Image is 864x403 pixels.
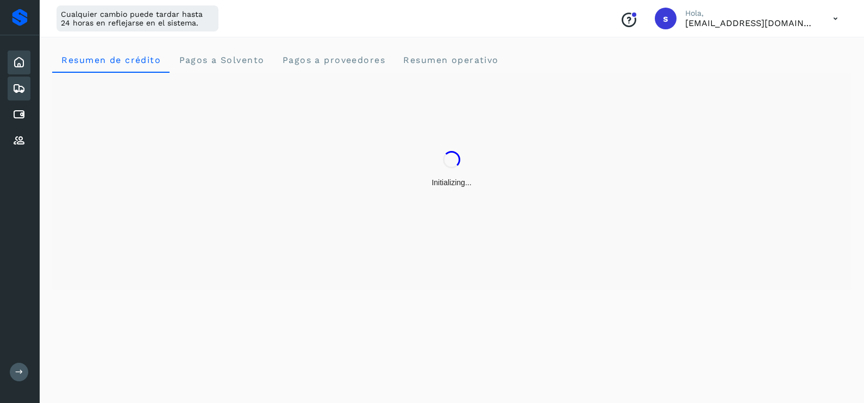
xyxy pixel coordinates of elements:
[8,129,30,153] div: Proveedores
[8,51,30,74] div: Inicio
[403,55,499,65] span: Resumen operativo
[8,103,30,127] div: Cuentas por pagar
[8,77,30,100] div: Embarques
[57,5,218,32] div: Cualquier cambio puede tardar hasta 24 horas en reflejarse en el sistema.
[685,9,816,18] p: Hola,
[281,55,385,65] span: Pagos a proveedores
[178,55,264,65] span: Pagos a Solvento
[685,18,816,28] p: smedina@niagarawater.com
[61,55,161,65] span: Resumen de crédito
